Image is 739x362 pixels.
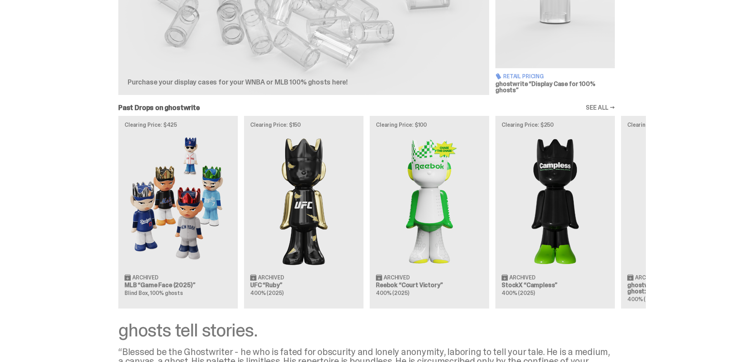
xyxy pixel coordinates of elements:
[250,122,357,128] p: Clearing Price: $150
[165,290,183,296] span: ghosts
[495,116,615,308] a: Clearing Price: $250 Campless Archived
[384,275,410,280] span: Archived
[132,275,158,280] span: Archived
[125,134,232,267] img: Game Face (2025)
[518,290,535,296] span: (2025)
[644,296,660,303] span: (2025)
[502,290,517,296] span: 400%
[125,122,232,128] p: Clearing Price: $425
[250,282,357,288] h3: UFC “Ruby”
[495,81,615,93] h3: ghostwrite “Display Case for 100% ghosts”
[150,290,163,296] span: 100%
[503,74,544,79] span: Retail Pricing
[125,282,232,288] h3: MLB “Game Face (2025)”
[376,282,483,288] h3: Reebok “Court Victory”
[244,116,363,308] a: Clearing Price: $150 Ruby Archived
[502,282,609,288] h3: StockX “Campless”
[376,290,391,296] span: 400%
[250,290,265,296] span: 400%
[258,275,284,280] span: Archived
[635,275,661,280] span: Archived
[376,122,483,128] p: Clearing Price: $100
[118,321,615,340] div: ghosts tell stories.
[627,134,734,267] img: Schrödinger's ghost: Orange Vibe
[586,105,615,111] a: SEE ALL →
[627,296,642,303] span: 400%
[392,290,409,296] span: (2025)
[376,134,483,267] img: Court Victory
[502,134,609,267] img: Campless
[128,79,376,86] p: Purchase your display cases for your WNBA or MLB 100% ghosts here!
[267,290,283,296] span: (2025)
[118,116,238,308] a: Clearing Price: $425 Game Face (2025) Archived
[627,282,734,295] h3: ghostwrite “[PERSON_NAME]'s ghost: Orange Vibe”
[250,134,357,267] img: Ruby
[370,116,489,308] a: Clearing Price: $100 Court Victory Archived
[125,290,149,296] span: Blind Box,
[118,104,200,111] h2: Past Drops on ghostwrite
[509,275,535,280] span: Archived
[627,122,734,128] p: Clearing Price: $150
[502,122,609,128] p: Clearing Price: $250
